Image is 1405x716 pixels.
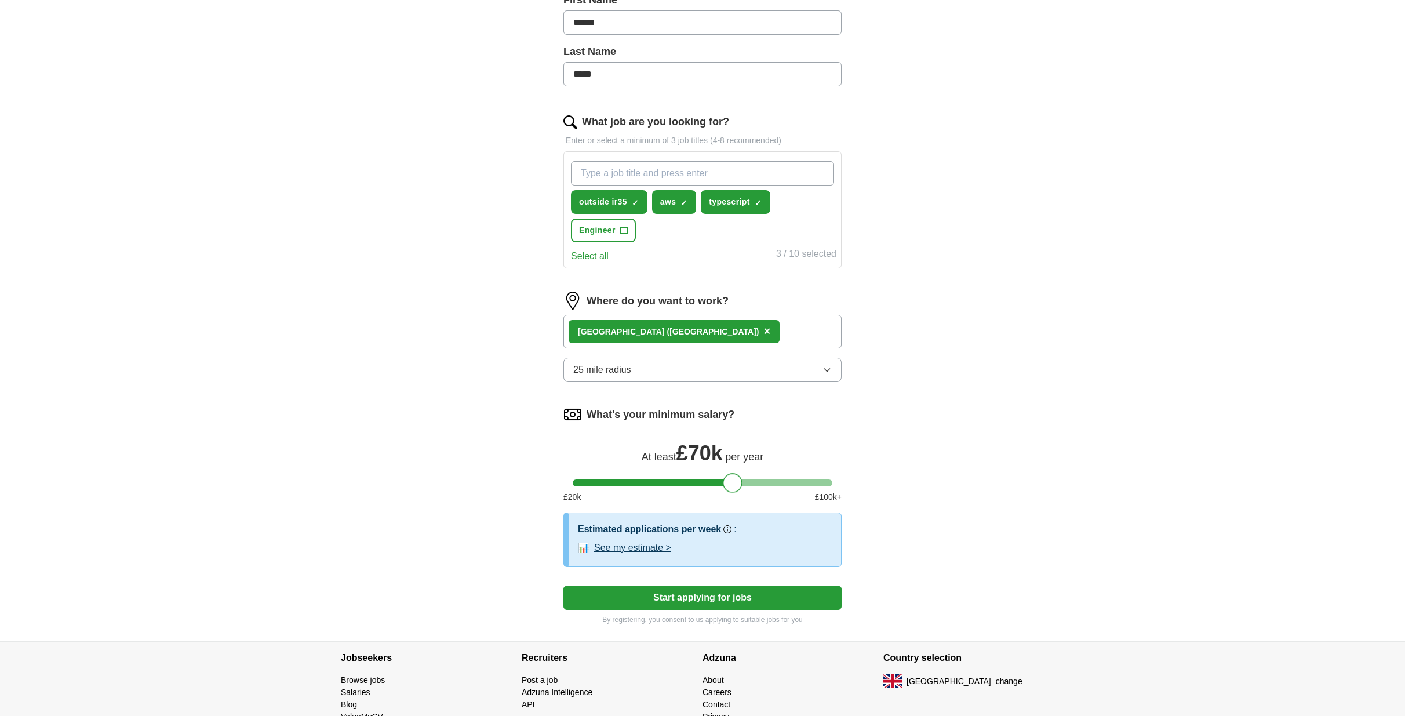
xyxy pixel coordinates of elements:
div: 3 / 10 selected [776,247,836,263]
p: Enter or select a minimum of 3 job titles (4-8 recommended) [563,135,842,147]
button: outside ir35✓ [571,190,647,214]
label: What job are you looking for? [582,114,729,130]
span: ([GEOGRAPHIC_DATA]) [667,327,759,336]
strong: [GEOGRAPHIC_DATA] [578,327,665,336]
a: Contact [702,700,730,709]
span: aws [660,196,676,208]
span: At least [642,451,676,463]
a: Post a job [522,675,558,685]
span: × [763,325,770,337]
button: Start applying for jobs [563,586,842,610]
input: Type a job title and press enter [571,161,834,186]
button: 25 mile radius [563,358,842,382]
a: Careers [702,688,731,697]
img: salary.png [563,405,582,424]
span: £ 20 k [563,491,581,503]
a: Browse jobs [341,675,385,685]
span: [GEOGRAPHIC_DATA] [907,675,991,688]
a: Adzuna Intelligence [522,688,592,697]
img: UK flag [883,674,902,688]
button: × [763,323,770,340]
h4: Country selection [883,642,1064,674]
a: About [702,675,724,685]
button: Select all [571,249,609,263]
a: Salaries [341,688,370,697]
span: typescript [709,196,749,208]
span: 25 mile radius [573,363,631,377]
button: aws✓ [652,190,697,214]
h3: Estimated applications per week [578,522,721,536]
span: £ 70k [676,441,723,465]
button: Engineer [571,219,636,242]
a: API [522,700,535,709]
img: location.png [563,292,582,310]
button: typescript✓ [701,190,770,214]
span: ✓ [632,198,639,208]
button: change [996,675,1022,688]
span: Engineer [579,224,616,237]
label: What's your minimum salary? [587,407,734,423]
label: Last Name [563,44,842,60]
button: See my estimate > [594,541,671,555]
span: outside ir35 [579,196,627,208]
p: By registering, you consent to us applying to suitable jobs for you [563,615,842,625]
img: search.png [563,115,577,129]
label: Where do you want to work? [587,293,729,309]
span: ✓ [755,198,762,208]
span: per year [725,451,763,463]
span: 📊 [578,541,589,555]
a: Blog [341,700,357,709]
h3: : [734,522,736,536]
span: ✓ [680,198,687,208]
